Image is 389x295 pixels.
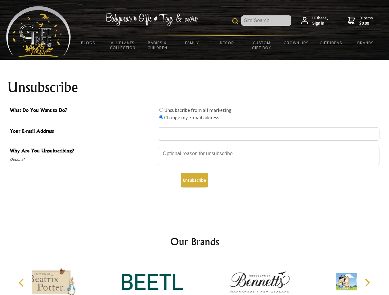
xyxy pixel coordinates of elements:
[348,36,383,49] a: Brands
[181,173,208,187] button: Unsubscribe
[244,36,279,54] a: Custom Gift Box
[360,276,374,289] button: Next
[312,15,328,26] span: Hi there,
[10,127,155,136] span: Your E-mail Address
[7,80,382,95] h1: Unsubscribe
[158,127,379,141] input: Your E-mail Address
[232,18,238,24] img: product search
[71,36,106,49] a: BLOGS
[15,276,29,289] button: Previous
[106,36,140,54] a: All Plants Collection
[140,36,175,54] a: Babies & Children
[10,106,155,115] span: What Do You Want to Do?
[312,21,328,26] strong: Sign in
[6,6,71,57] img: Babyware - Gifts - Toys and more...
[12,234,377,249] h2: Our Brands
[158,147,379,165] textarea: Why Are You Unsubscribing?
[175,36,210,49] a: Family
[105,13,198,26] img: Babywear - Gifts - Toys & more
[279,36,314,49] a: Grown Ups
[159,108,163,112] input: What Do You Want to Do?
[241,15,291,26] input: Site Search
[359,15,373,26] span: 0 items
[159,115,163,119] input: What Do You Want to Do?
[348,15,373,26] a: 0 items$0.00
[10,156,155,163] span: Optional
[359,21,373,26] strong: $0.00
[314,36,348,49] a: Gift Ideas
[10,147,155,156] span: Why Are You Unsubscribing?
[301,15,328,26] a: Hi there,Sign in
[209,36,244,49] a: Decor
[164,114,219,120] label: Change my e-mail address
[164,107,232,113] label: Unsubscribe from all marketing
